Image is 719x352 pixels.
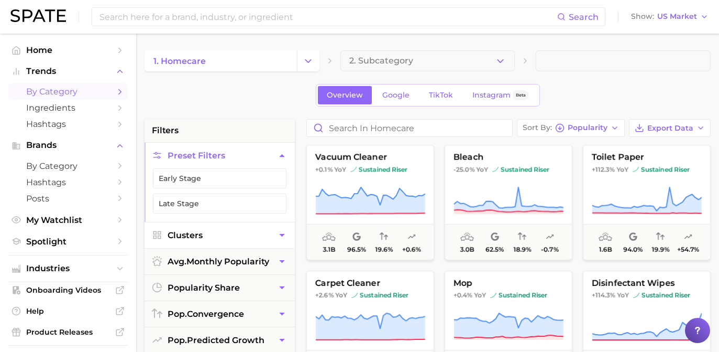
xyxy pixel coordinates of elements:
[168,335,264,345] span: predicted growth
[623,246,643,253] span: 94.0%
[168,257,186,266] abbr: average
[485,246,504,253] span: 62.5%
[8,158,128,174] a: by Category
[335,291,347,300] span: YoY
[380,231,388,243] span: popularity convergence: Very Low Convergence
[492,166,499,173] img: sustained riser
[633,166,639,173] img: sustained riser
[26,45,110,55] span: Home
[26,161,110,171] span: by Category
[460,231,474,243] span: average monthly popularity: Very High Popularity
[307,120,512,136] input: Search in homecare
[490,292,496,298] img: sustained riser
[351,292,358,298] img: sustained riser
[168,230,203,240] span: Clusters
[569,12,599,22] span: Search
[516,91,526,100] span: Beta
[327,91,363,100] span: Overview
[306,145,434,260] button: vacuum cleaner+0.1% YoYsustained risersustained riser3.1b96.5%19.6%+0.6%
[445,145,572,260] button: bleach-25.0% YoYsustained risersustained riser3.0b62.5%18.9%-0.7%
[375,246,393,253] span: 19.6%
[656,231,665,243] span: popularity convergence: Very Low Convergence
[350,165,407,174] span: sustained riser
[629,231,637,243] span: popularity share: Google
[592,291,615,299] span: +114.3%
[633,292,639,298] img: sustained riser
[168,283,240,293] span: popularity share
[8,116,128,132] a: Hashtags
[583,145,711,260] button: toilet paper+112.3% YoYsustained risersustained riser1.6b94.0%19.9%+54.7%
[26,215,110,225] span: My Watchlist
[297,50,319,71] button: Change Category
[26,264,110,273] span: Industries
[631,14,654,19] span: Show
[617,291,629,300] span: YoY
[334,165,346,174] span: YoY
[168,309,244,319] span: convergence
[26,327,110,337] span: Product Releases
[323,246,335,253] span: 3.1b
[382,91,410,100] span: Google
[474,291,486,300] span: YoY
[8,42,128,58] a: Home
[322,231,336,243] span: average monthly popularity: Very High Popularity
[616,165,628,174] span: YoY
[168,309,187,319] abbr: popularity index
[684,231,692,243] span: popularity predicted growth: Very Likely
[168,257,269,266] span: monthly popularity
[145,50,297,71] a: 1. homecare
[8,233,128,250] a: Spotlight
[8,174,128,190] a: Hashtags
[599,246,612,253] span: 1.6b
[26,285,110,295] span: Onboarding Videos
[168,151,225,161] span: Preset Filters
[546,231,554,243] span: popularity predicted growth: Very Unlikely
[592,165,615,173] span: +112.3%
[492,165,549,174] span: sustained riser
[453,165,474,173] span: -25.0%
[8,63,128,79] button: Trends
[518,231,526,243] span: popularity convergence: Very Low Convergence
[153,168,286,188] button: Early Stage
[8,303,128,319] a: Help
[145,143,295,168] button: Preset Filters
[307,279,434,288] span: carpet cleaner
[318,86,372,104] a: Overview
[647,124,693,133] span: Export Data
[8,137,128,153] button: Brands
[26,194,110,204] span: Posts
[26,67,110,76] span: Trends
[402,246,421,253] span: +0.6%
[583,279,710,288] span: disinfectant wipes
[523,125,552,131] span: Sort By
[420,86,462,104] a: TikTok
[453,291,472,299] span: +0.4%
[8,83,128,100] a: by Category
[26,87,110,97] span: by Category
[315,291,334,299] span: +2.6%
[8,282,128,298] a: Onboarding Videos
[633,291,690,300] span: sustained riser
[26,103,110,113] span: Ingredients
[677,246,699,253] span: +54.7%
[153,56,206,66] span: 1. homecare
[8,190,128,207] a: Posts
[350,166,357,173] img: sustained riser
[26,177,110,187] span: Hashtags
[152,124,179,137] span: filters
[445,279,572,288] span: mop
[8,212,128,228] a: My Watchlist
[513,246,531,253] span: 18.9%
[460,246,474,253] span: 3.0b
[26,119,110,129] span: Hashtags
[541,246,558,253] span: -0.7%
[568,125,607,131] span: Popularity
[629,119,711,137] button: Export Data
[153,194,286,214] button: Late Stage
[407,231,416,243] span: popularity predicted growth: Uncertain
[628,10,711,24] button: ShowUS Market
[8,261,128,276] button: Industries
[340,50,515,71] button: 2. Subcategory
[651,246,669,253] span: 19.9%
[491,231,499,243] span: popularity share: Google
